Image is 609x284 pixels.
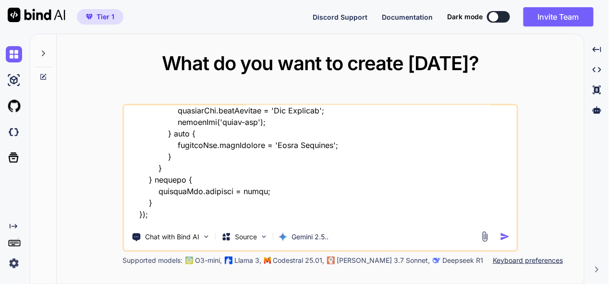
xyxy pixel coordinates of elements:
img: settings [6,255,22,272]
img: attachment [479,231,490,242]
img: githubLight [6,98,22,114]
textarea: lore ip do sita - "cons ad eli sedd - "/* --- EIUSMO TEMPOR & INCIDIDUN --- */ /* Utlabor Etdo Ma... [124,105,517,224]
p: Deepseek R1 [442,256,483,265]
p: Llama 3, [234,256,261,265]
span: Documentation [382,13,433,21]
p: Supported models: [122,256,183,265]
button: Invite Team [524,7,594,26]
img: Pick Tools [202,233,210,241]
span: What do you want to create [DATE]? [162,51,479,75]
img: Bind AI [8,8,65,22]
button: premiumTier 1 [77,9,123,25]
img: chat [6,46,22,62]
p: Chat with Bind AI [145,232,199,242]
p: Source [235,232,257,242]
img: Pick Models [260,233,268,241]
button: Documentation [382,12,433,22]
p: O3-mini, [195,256,222,265]
span: Discord Support [313,13,367,21]
img: Gemini 2.5 Pro [278,232,288,242]
p: Gemini 2.5.. [292,232,329,242]
span: Dark mode [447,12,483,22]
img: ai-studio [6,72,22,88]
img: claude [433,257,440,264]
p: Keyboard preferences [493,256,563,265]
img: icon [500,232,510,242]
span: Tier 1 [97,12,114,22]
img: claude [327,257,335,264]
img: Mistral-AI [264,257,271,264]
img: premium [86,14,93,20]
button: Discord Support [313,12,367,22]
p: Codestral 25.01, [273,256,324,265]
p: [PERSON_NAME] 3.7 Sonnet, [337,256,430,265]
img: darkCloudIdeIcon [6,124,22,140]
img: GPT-4 [185,257,193,264]
img: Llama2 [225,257,232,264]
